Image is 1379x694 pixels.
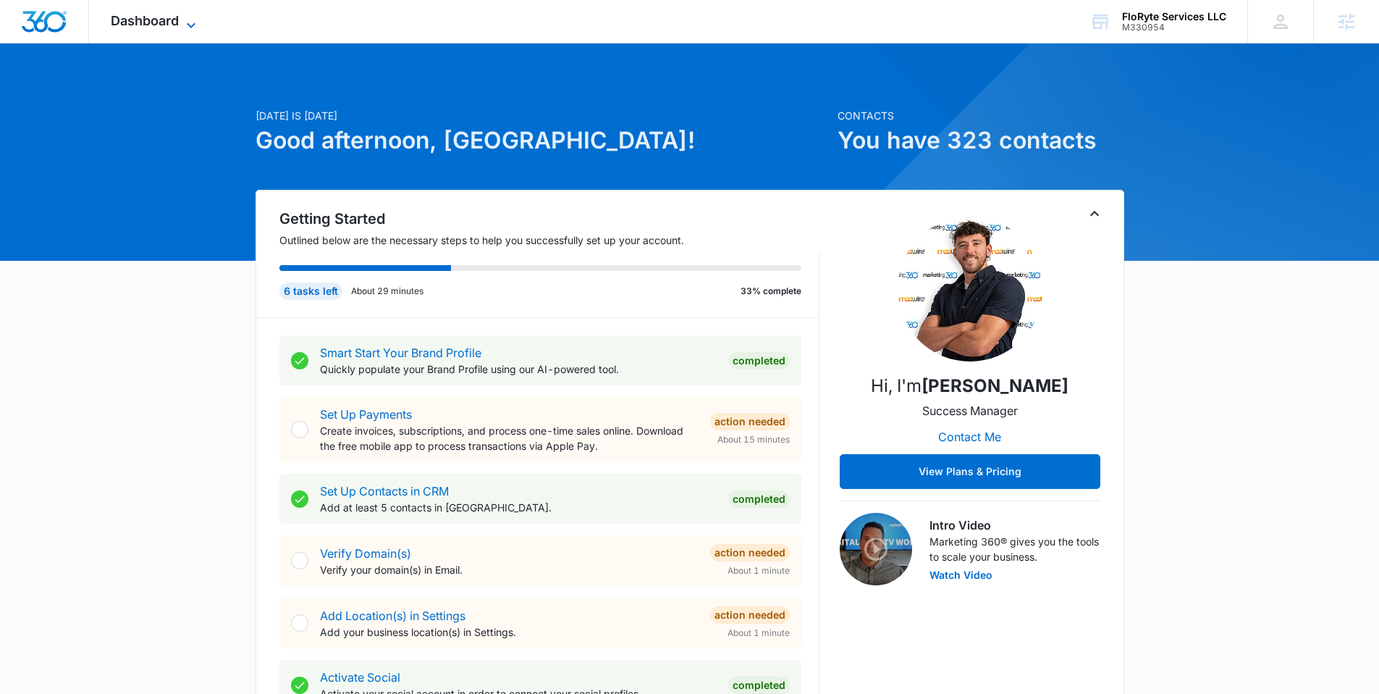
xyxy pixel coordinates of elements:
[256,108,829,123] p: [DATE] is [DATE]
[710,544,790,561] div: Action Needed
[23,23,35,35] img: logo_orange.svg
[1122,11,1226,22] div: account name
[320,423,699,453] p: Create invoices, subscriptions, and process one-time sales online. Download the free mobile app t...
[23,38,35,49] img: website_grey.svg
[728,564,790,577] span: About 1 minute
[741,285,801,298] p: 33% complete
[717,433,790,446] span: About 15 minutes
[710,413,790,430] div: Action Needed
[279,283,342,300] div: 6 tasks left
[840,454,1100,489] button: View Plans & Pricing
[924,419,1016,454] button: Contact Me
[929,517,1100,534] h3: Intro Video
[728,677,790,694] div: Completed
[838,123,1124,158] h1: You have 323 contacts
[871,373,1068,399] p: Hi, I'm
[320,546,411,561] a: Verify Domain(s)
[279,233,819,248] p: Outlined below are the necessary steps to help you successfully set up your account.
[840,513,912,585] img: Intro Video
[898,217,1042,361] img: Jacob Gallahan
[929,570,992,580] button: Watch Video
[728,352,790,369] div: Completed
[256,123,829,158] h1: Good afternoon, [GEOGRAPHIC_DATA]!
[111,13,179,28] span: Dashboard
[55,85,130,95] div: Domain Overview
[1122,22,1226,33] div: account id
[351,285,423,298] p: About 29 minutes
[41,23,71,35] div: v 4.0.24
[922,402,1018,419] p: Success Manager
[320,500,717,515] p: Add at least 5 contacts in [GEOGRAPHIC_DATA].
[320,361,717,377] p: Quickly populate your Brand Profile using our AI-powered tool.
[160,85,244,95] div: Keywords by Traffic
[320,562,699,577] p: Verify your domain(s) in Email.
[39,84,51,96] img: tab_domain_overview_orange.svg
[320,407,412,422] a: Set Up Payments
[320,670,400,685] a: Activate Social
[144,84,156,96] img: tab_keywords_by_traffic_grey.svg
[728,490,790,508] div: Completed
[922,375,1068,396] strong: [PERSON_NAME]
[710,606,790,624] div: Action Needed
[838,108,1124,123] p: Contacts
[279,208,819,230] h2: Getting Started
[320,609,465,623] a: Add Location(s) in Settings
[38,38,159,49] div: Domain: [DOMAIN_NAME]
[929,534,1100,564] p: Marketing 360® gives you the tools to scale your business.
[320,484,449,498] a: Set Up Contacts in CRM
[320,624,699,640] p: Add your business location(s) in Settings.
[320,346,481,360] a: Smart Start Your Brand Profile
[728,627,790,640] span: About 1 minute
[1086,205,1103,222] button: Toggle Collapse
